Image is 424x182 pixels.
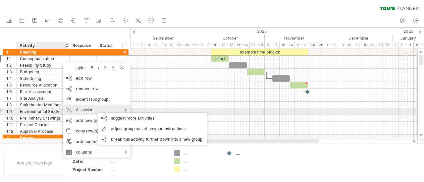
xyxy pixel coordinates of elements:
div: adjust group based on your instructions [98,124,207,134]
div: 1.2 [6,62,16,68]
div: 1 [6,49,16,55]
div: 1.7 [6,95,16,101]
div: 1.1 [6,55,16,62]
div: Scheduling [20,75,66,82]
div: add new group [63,115,131,126]
div: 3 - 7 [265,42,280,49]
div: add row [63,73,131,84]
div: 17 - 21 [294,42,309,49]
div: Add your own logo [3,151,65,175]
div: copy row(s) [63,126,131,136]
div: 20-24 [235,42,250,49]
div: 8 - 12 [339,42,354,49]
div: 27 - 31 [250,42,265,49]
div: November 2025 [265,35,324,42]
div: Project Charter [20,122,66,128]
div: 15 - 19 [354,42,369,49]
div: Project Number [73,167,109,172]
div: Resource Allocation [20,82,66,88]
div: 24 - 28 [309,42,324,49]
div: Design [20,135,66,141]
div: .... [184,158,220,164]
div: add comment [63,136,131,147]
div: Date: [73,159,109,164]
div: columns [63,147,131,158]
div: start [211,55,229,62]
div: .... [236,150,272,156]
div: 29 - 2 [384,42,399,49]
div: Site Analysis [20,95,66,101]
div: indent (subgroup) [63,94,131,105]
div: .... [184,150,220,156]
div: Approval Process [20,128,66,134]
div: 22 - 26 [369,42,384,49]
div: .... [110,159,166,164]
div: 1.3 [6,69,16,75]
div: 1.4 [6,75,16,82]
div: Budgeting [20,69,66,75]
div: 13 - 17 [220,42,235,49]
div: .... [110,150,166,156]
div: break this activity further down into a new group [98,134,207,145]
div: 1.8 [6,102,16,108]
div: 5 - 9 [399,42,414,49]
div: 29 - 3 [190,42,205,49]
div: 8 - 12 [145,42,160,49]
div: Feasibility Study [20,62,66,68]
div: Stakeholder Meetings [20,102,66,108]
div: Planning [20,49,66,55]
div: Risk Assessment [20,89,66,95]
div: October 2025 [196,35,265,42]
div: 2 [6,135,16,141]
div: September 2025 [131,35,196,42]
div: .... [184,166,220,172]
div: 10 - 14 [280,42,294,49]
div: Environmental Study [20,108,66,115]
div: 1.11 [6,122,16,128]
div: Status [100,42,114,49]
div: Conceptualization [20,55,66,62]
div: 6 - 10 [205,42,220,49]
div: 1.5 [6,82,16,88]
div: suggest more activities [98,113,207,124]
div: 1 - 5 [324,42,339,49]
div: 1 - 5 [131,42,145,49]
div: .... [110,167,166,172]
div: 22 - 26 [175,42,190,49]
div: 1.9 [6,108,16,115]
div: December 2025 [324,35,393,42]
div: style: [66,65,89,70]
div: 1.12 [6,128,16,134]
div: Resource [73,42,93,49]
div: 1.10 [6,115,16,121]
div: 1.6 [6,89,16,95]
div: 15 - 19 [160,42,175,49]
div: Preliminary Drawings [20,115,66,121]
div: Activity [20,42,66,49]
span: remove row [76,86,99,91]
div: example time blocks: [211,49,308,55]
div: AI-assist [63,105,131,115]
